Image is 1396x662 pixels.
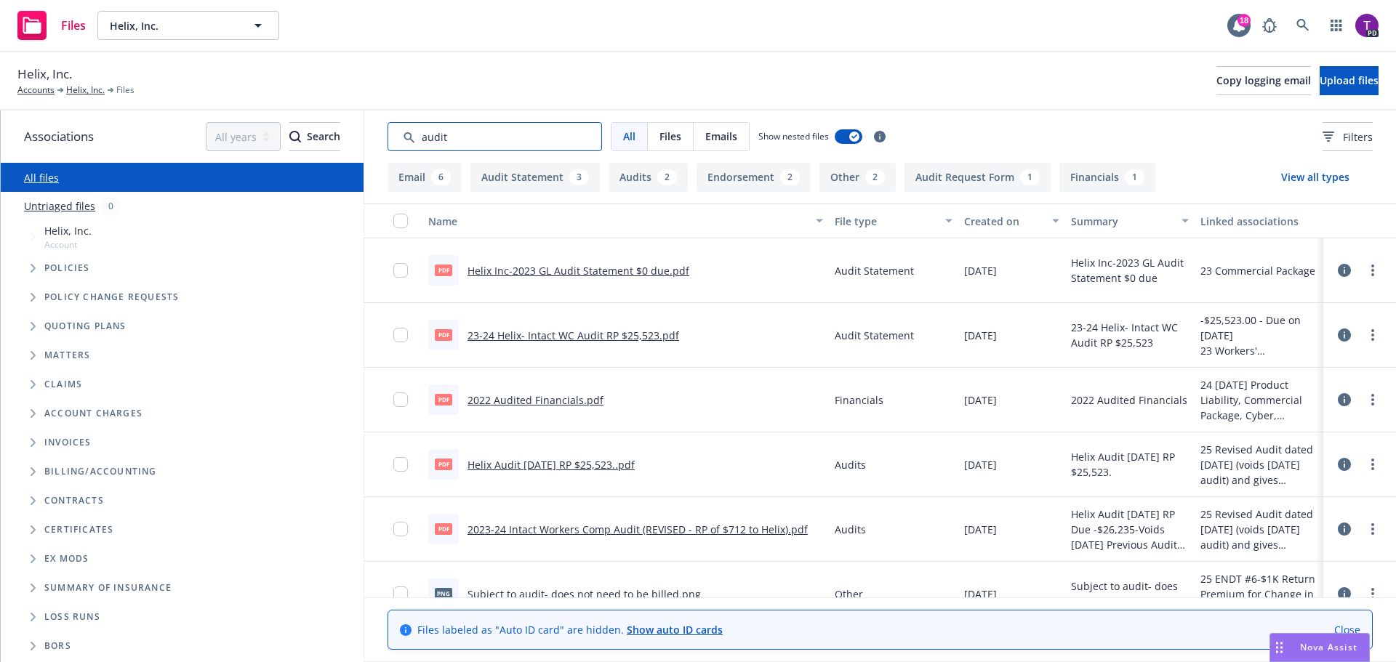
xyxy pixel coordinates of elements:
[393,214,408,228] input: Select all
[659,129,681,144] span: Files
[1237,14,1251,27] div: 18
[835,392,883,408] span: Financials
[1200,571,1317,617] div: 25 ENDT #6-$1K Return Premium for Change in [GEOGRAPHIC_DATA] Experience Mod 406-04-88-89-0001
[835,263,914,278] span: Audit Statement
[964,392,997,408] span: [DATE]
[1200,312,1317,343] div: -$25,523.00 - Due on [DATE]
[44,496,104,505] span: Contracts
[44,467,157,476] span: Billing/Accounting
[964,214,1044,229] div: Created on
[1195,203,1323,238] button: Linked associations
[101,198,121,214] div: 0
[835,214,936,229] div: File type
[431,169,451,185] div: 6
[468,328,679,342] a: 23-24 Helix- Intact WC Audit RP $25,523.pdf
[97,11,279,40] button: Helix, Inc.
[1200,263,1315,278] div: 23 Commercial Package
[44,351,90,360] span: Matters
[1320,73,1379,87] span: Upload files
[1216,66,1311,95] button: Copy logging email
[1071,320,1188,350] span: 23-24 Helix- Intact WC Audit RP $25,523
[468,522,808,536] a: 2023-24 Intact Workers Comp Audit (REVISED - RP of $712 to Helix).pdf
[835,328,914,343] span: Audit Statement
[1258,163,1373,192] button: View all types
[393,263,408,278] input: Toggle Row Selected
[1059,163,1155,192] button: Financials
[17,65,72,84] span: Helix, Inc.
[705,129,737,144] span: Emails
[1200,214,1317,229] div: Linked associations
[428,214,807,229] div: Name
[435,459,452,469] span: pdf
[829,203,958,238] button: File type
[1334,622,1360,637] a: Close
[1364,520,1381,538] a: more
[44,293,179,302] span: Policy change requests
[1323,129,1373,145] span: Filters
[1364,585,1381,602] a: more
[964,328,997,343] span: [DATE]
[61,20,86,31] span: Files
[697,163,811,192] button: Endorsement
[435,265,452,275] span: pdf
[1255,11,1284,40] a: Report a Bug
[435,394,452,405] span: pdf
[1071,506,1188,552] span: Helix Audit [DATE] RP Due -$26,235-Voids [DATE] Previous Audit (-$712 additional due to Helix)
[44,322,127,331] span: Quoting plans
[1200,343,1317,358] div: 23 Workers' Compensation
[1320,66,1379,95] button: Upload files
[470,163,600,192] button: Audit Statement
[1071,392,1187,408] span: 2022 Audited Financials
[468,587,701,601] a: Subject to audit- does not need to be billed.png
[865,169,885,185] div: 2
[388,163,462,192] button: Email
[1,220,364,457] div: Tree Example
[1343,129,1373,145] span: Filters
[964,586,997,602] span: [DATE]
[1364,391,1381,408] a: more
[66,84,105,97] a: Helix, Inc.
[393,328,408,342] input: Toggle Row Selected
[44,264,90,273] span: Policies
[435,523,452,534] span: pdf
[819,163,896,192] button: Other
[44,380,82,389] span: Claims
[1071,449,1188,480] span: Helix Audit [DATE] RP $25,523.
[1,457,364,661] div: Folder Tree Example
[1125,169,1144,185] div: 1
[1288,11,1317,40] a: Search
[1071,214,1172,229] div: Summary
[44,409,143,418] span: Account charges
[835,457,866,472] span: Audits
[835,586,863,602] span: Other
[1364,262,1381,279] a: more
[289,122,340,151] button: SearchSearch
[1270,634,1288,661] div: Drag to move
[44,613,100,621] span: Loss Runs
[44,554,89,563] span: Ex Mods
[964,457,997,472] span: [DATE]
[44,584,172,592] span: Summary of insurance
[289,131,301,142] svg: Search
[1322,11,1351,40] a: Switch app
[44,438,92,447] span: Invoices
[116,84,135,97] span: Files
[1071,578,1188,609] span: Subject to audit- does not need to be billed
[1364,456,1381,473] a: more
[835,522,866,537] span: Audits
[623,129,635,144] span: All
[435,588,452,599] span: png
[657,169,677,185] div: 2
[468,393,603,407] a: 2022 Audited Financials.pdf
[1364,326,1381,344] a: more
[1269,633,1370,662] button: Nova Assist
[422,203,829,238] button: Name
[17,84,55,97] a: Accounts
[569,169,589,185] div: 3
[958,203,1066,238] button: Created on
[904,163,1051,192] button: Audit Request Form
[388,122,602,151] input: Search by keyword...
[110,18,236,33] span: Helix, Inc.
[44,525,113,534] span: Certificates
[44,642,71,650] span: BORs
